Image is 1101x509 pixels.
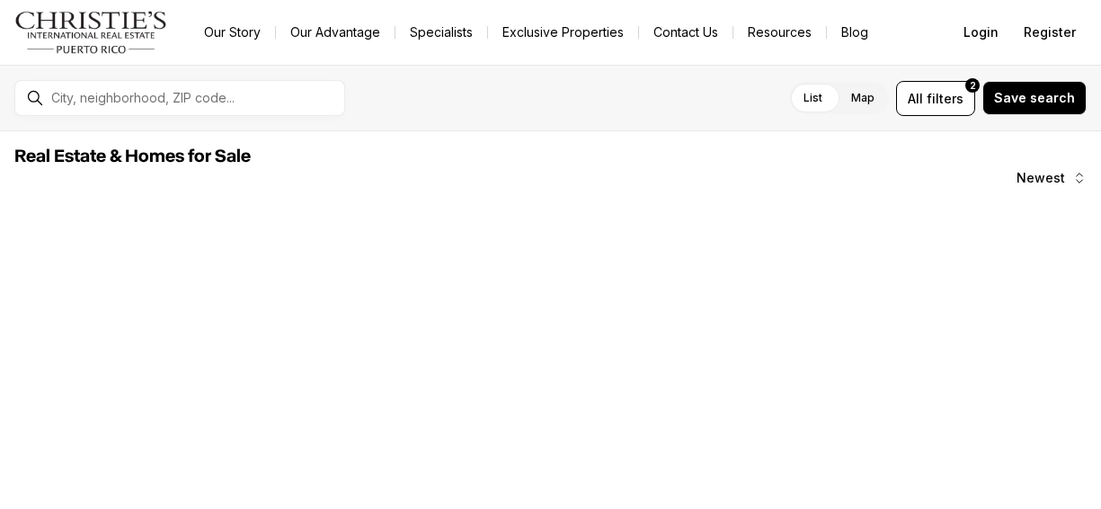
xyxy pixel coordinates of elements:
a: Specialists [395,20,487,45]
span: Register [1024,25,1076,40]
label: List [789,82,837,114]
span: filters [927,89,963,108]
a: Our Story [190,20,275,45]
img: logo [14,11,168,54]
span: Real Estate & Homes for Sale [14,147,251,165]
a: Our Advantage [276,20,395,45]
a: Resources [733,20,826,45]
a: Blog [827,20,883,45]
span: Newest [1017,171,1065,185]
label: Map [837,82,889,114]
span: All [908,89,923,108]
button: Login [953,14,1009,50]
button: Newest [1006,160,1097,196]
button: Save search [982,81,1087,115]
button: Contact Us [639,20,733,45]
button: Allfilters2 [896,81,975,116]
span: 2 [970,78,976,93]
span: Login [963,25,999,40]
button: Register [1013,14,1087,50]
a: Exclusive Properties [488,20,638,45]
span: Save search [994,91,1075,105]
